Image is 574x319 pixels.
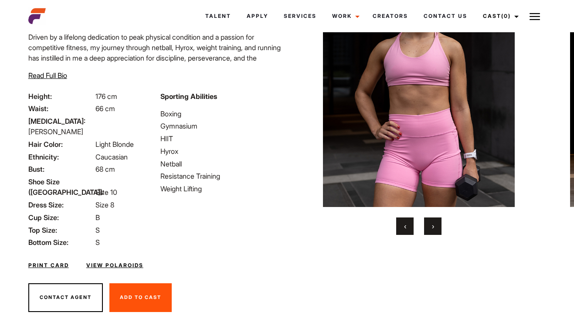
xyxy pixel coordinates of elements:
span: (0) [501,13,511,19]
span: Bust: [28,164,94,174]
span: Caucasian [95,153,128,161]
a: Apply [239,4,276,28]
li: Weight Lifting [160,183,282,194]
span: Dress Size: [28,200,94,210]
span: 176 cm [95,92,117,101]
span: Waist: [28,103,94,114]
span: Top Size: [28,225,94,235]
span: Cup Size: [28,212,94,223]
a: Talent [197,4,239,28]
a: View Polaroids [86,261,143,269]
span: Light Blonde [95,140,134,149]
span: [MEDICAL_DATA]: [28,116,94,126]
li: Netball [160,159,282,169]
span: [PERSON_NAME] [28,127,83,136]
img: cropped-aefm-brand-fav-22-square.png [28,7,46,25]
span: Height: [28,91,94,102]
span: Size 8 [95,200,114,209]
span: Previous [404,222,406,231]
span: Hair Color: [28,139,94,149]
a: Cast(0) [475,4,524,28]
a: Services [276,4,324,28]
span: Ethnicity: [28,152,94,162]
span: Size 10 [95,188,117,197]
strong: Sporting Abilities [160,92,217,101]
span: 66 cm [95,104,115,113]
a: Work [324,4,365,28]
li: Hyrox [160,146,282,156]
img: Burger icon [530,11,540,22]
a: Contact Us [416,4,475,28]
span: 68 cm [95,165,115,173]
button: Add To Cast [109,283,172,312]
li: Gymnasium [160,121,282,131]
li: Resistance Training [160,171,282,181]
li: HIIT [160,133,282,144]
span: Read Full Bio [28,71,67,80]
span: B [95,213,100,222]
button: Contact Agent [28,283,103,312]
span: Next [432,222,434,231]
span: S [95,226,100,234]
span: Bottom Size: [28,237,94,248]
a: Creators [365,4,416,28]
a: Print Card [28,261,69,269]
span: Add To Cast [120,294,161,300]
button: Read Full Bio [28,70,67,81]
li: Boxing [160,109,282,119]
span: Shoe Size ([GEOGRAPHIC_DATA]): [28,176,94,197]
span: S [95,238,100,247]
